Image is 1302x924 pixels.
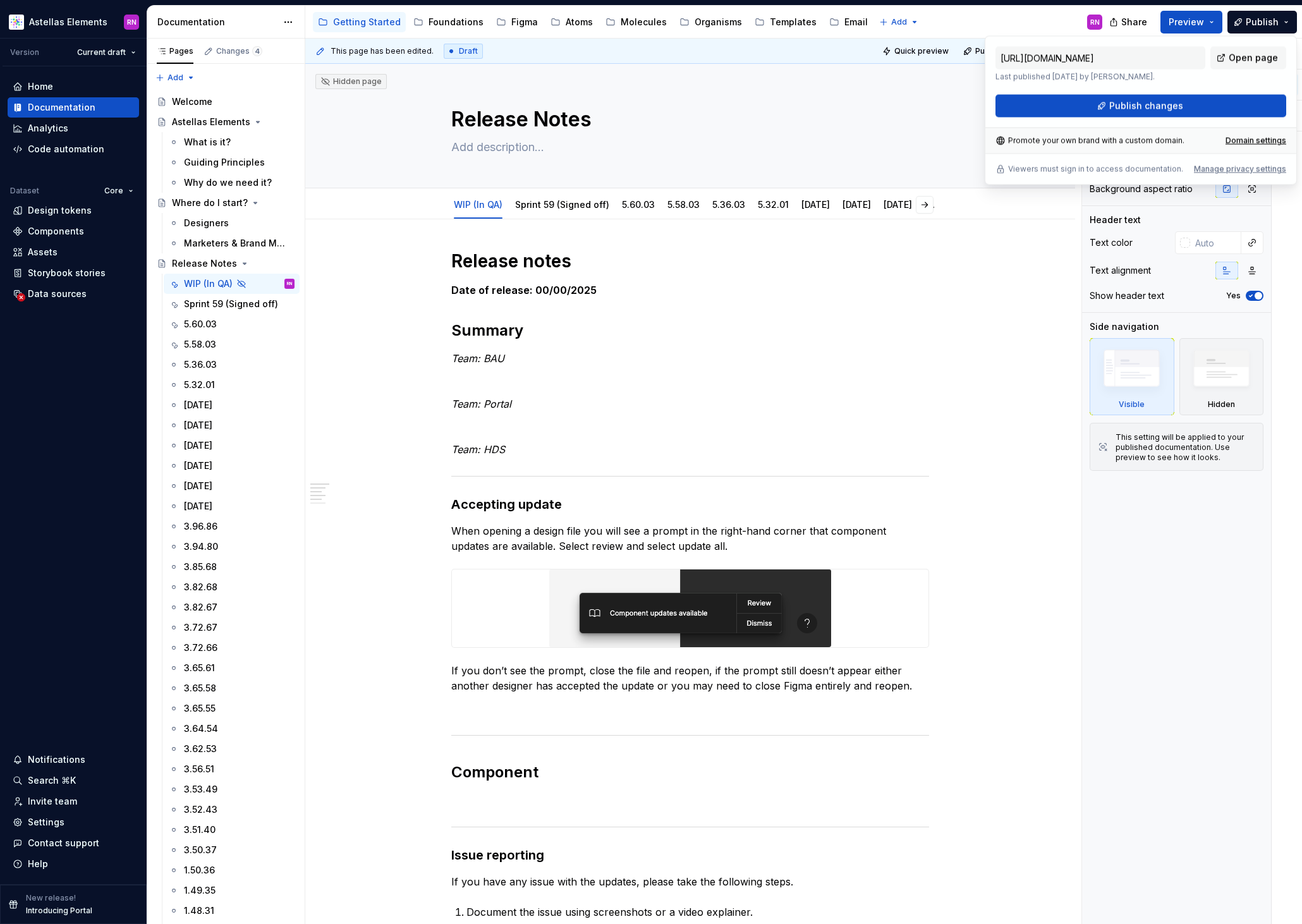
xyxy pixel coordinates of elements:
div: 5.32.01 [184,379,215,391]
div: 3.52.43 [184,803,217,816]
div: 3.82.67 [184,601,217,614]
div: Hidden page [320,76,382,87]
a: Code automation [8,139,139,159]
a: Home [8,76,139,97]
div: Visible [1090,338,1174,415]
p: New release! [26,893,76,903]
div: Astellas Elements [172,116,250,128]
div: 3.82.68 [184,581,217,593]
span: Publish changes [1109,100,1183,112]
button: Core [99,182,139,200]
a: [DATE] [884,199,912,210]
p: Viewers must sign in to access documentation. [1008,164,1183,174]
div: 3.94.80 [184,540,218,553]
a: Email [824,12,873,32]
div: Hidden [1208,399,1235,410]
a: [DATE] [164,415,300,435]
a: Guiding Principles [164,152,300,173]
a: Data sources [8,284,139,304]
span: 4 [252,46,262,56]
button: Add [152,69,199,87]
div: Promote your own brand with a custom domain. [995,136,1184,146]
div: Why do we need it? [184,176,272,189]
div: Invite team [28,795,77,808]
span: Share [1121,16,1147,28]
a: 5.36.03 [712,199,745,210]
div: Header text [1090,214,1141,226]
button: Publish changes [959,42,1042,60]
div: 3.72.66 [184,641,217,654]
a: Why do we need it? [164,173,300,193]
a: 3.94.80 [164,537,300,557]
div: Getting Started [333,16,401,28]
a: 5.32.01 [164,375,300,395]
div: 1.50.36 [184,864,215,877]
a: Settings [8,812,139,832]
p: Introducing Portal [26,906,92,916]
button: Notifications [8,750,139,770]
div: WIP (In QA) [184,277,233,290]
div: 3.53.49 [184,783,217,796]
button: Share [1103,11,1155,33]
a: Where do I start? [152,193,300,213]
span: Open page [1229,52,1278,64]
a: 1.50.36 [164,860,300,880]
div: 5.36.03 [184,358,217,371]
div: [DATE] [184,459,212,472]
a: 5.36.03 [164,355,300,375]
div: [DATE] [920,191,958,217]
a: 5.32.01 [758,199,789,210]
a: Sprint 59 (Signed off) [164,294,300,314]
span: Add [167,73,183,83]
a: Atoms [545,12,598,32]
p: If you don’t see the prompt, close the file and reopen, if the prompt still doesn’t appear either... [451,663,929,693]
button: Quick preview [879,42,954,60]
a: 3.72.66 [164,638,300,658]
div: Email [844,16,868,28]
p: Document the issue using screenshots or a video explainer. [466,904,929,920]
a: Domain settings [1226,136,1286,146]
div: 1.49.35 [184,884,216,897]
span: Publish [1246,16,1279,28]
a: 3.52.43 [164,799,300,820]
a: [DATE] [843,199,871,210]
a: What is it? [164,132,300,152]
div: 3.85.68 [184,561,217,573]
label: Yes [1226,291,1241,301]
div: Analytics [28,122,68,135]
span: Draft [459,46,478,56]
em: Team: BAU [451,352,504,365]
a: 3.82.67 [164,597,300,617]
div: 3.65.61 [184,662,215,674]
a: [DATE] [164,435,300,456]
div: Text alignment [1090,264,1151,277]
div: Sprint 59 (Signed off) [184,298,278,310]
p: When opening a design file you will see a prompt in the right-hand corner that component updates ... [451,523,929,554]
div: 5.58.03 [184,338,216,351]
div: Molecules [621,16,667,28]
div: What is it? [184,136,231,149]
a: Welcome [152,92,300,112]
a: 5.60.03 [622,199,655,210]
input: Auto [1190,231,1241,254]
div: Pages [157,46,193,56]
div: RN [1090,17,1100,27]
a: 3.53.49 [164,779,300,799]
img: cd98702f-ec07-456c-8312-171ad8b7c735.png [549,569,831,647]
span: Add [891,17,907,27]
div: Organisms [695,16,742,28]
div: Guiding Principles [184,156,265,169]
div: Figma [511,16,538,28]
p: Last published [DATE] by [PERSON_NAME]. [995,72,1205,82]
div: 3.56.51 [184,763,214,775]
a: Astellas Elements [152,112,300,132]
div: Foundations [429,16,484,28]
div: [DATE] [796,191,835,217]
button: Manage privacy settings [1194,164,1286,174]
div: Welcome [172,95,212,108]
a: 3.82.68 [164,577,300,597]
div: Search ⌘K [28,774,76,787]
span: This page has been edited. [331,46,434,56]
